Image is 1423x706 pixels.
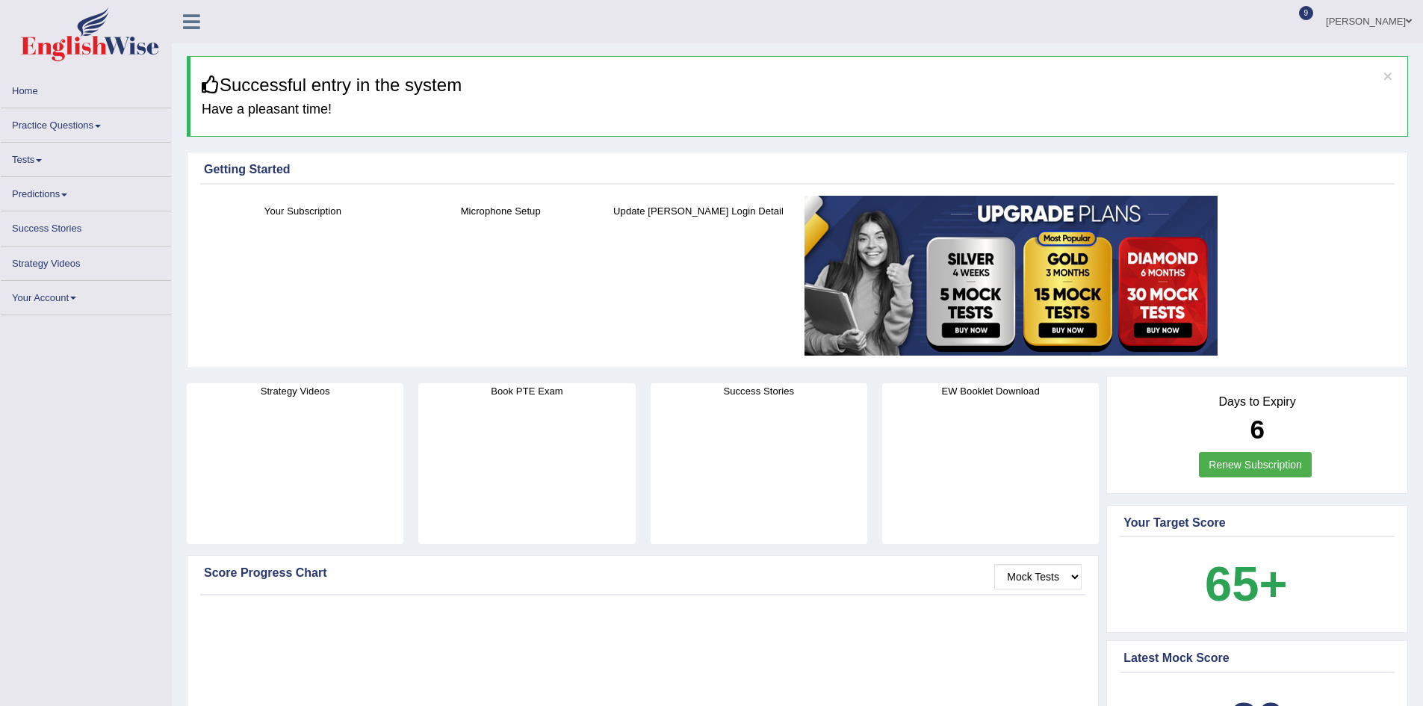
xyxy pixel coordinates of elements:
[1123,514,1391,532] div: Your Target Score
[1250,415,1264,444] b: 6
[804,196,1218,356] img: small5.jpg
[211,203,394,219] h4: Your Subscription
[204,564,1082,582] div: Score Progress Chart
[1,74,171,103] a: Home
[882,383,1099,399] h4: EW Booklet Download
[1123,395,1391,409] h4: Days to Expiry
[202,75,1396,95] h3: Successful entry in the system
[1,177,171,206] a: Predictions
[187,383,403,399] h4: Strategy Videos
[418,383,635,399] h4: Book PTE Exam
[202,102,1396,117] h4: Have a pleasant time!
[1,143,171,172] a: Tests
[1383,68,1392,84] button: ×
[607,203,790,219] h4: Update [PERSON_NAME] Login Detail
[1,247,171,276] a: Strategy Videos
[1205,557,1287,611] b: 65+
[1299,6,1314,20] span: 9
[651,383,867,399] h4: Success Stories
[204,161,1391,179] div: Getting Started
[1,211,171,241] a: Success Stories
[1,108,171,137] a: Practice Questions
[1,281,171,310] a: Your Account
[1199,452,1312,477] a: Renew Subscription
[409,203,592,219] h4: Microphone Setup
[1123,649,1391,667] div: Latest Mock Score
